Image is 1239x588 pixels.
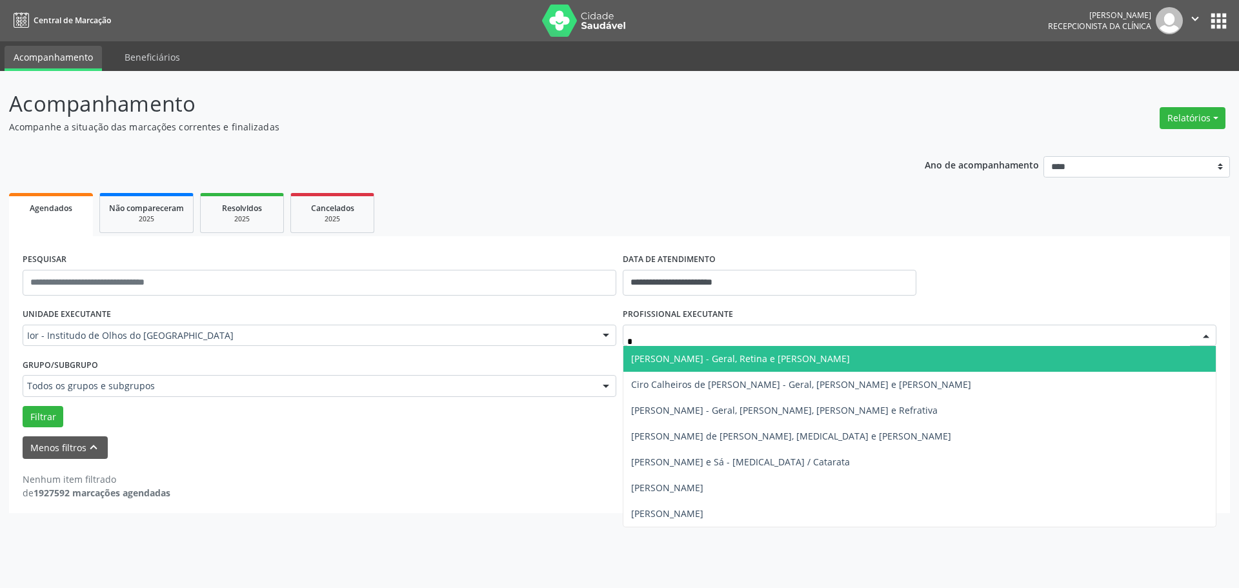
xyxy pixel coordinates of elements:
[109,203,184,214] span: Não compareceram
[631,482,703,494] span: [PERSON_NAME]
[9,120,863,134] p: Acompanhe a situação das marcações correntes e finalizadas
[1048,10,1151,21] div: [PERSON_NAME]
[27,329,590,342] span: Ior - Institudo de Olhos do [GEOGRAPHIC_DATA]
[631,430,951,442] span: [PERSON_NAME] de [PERSON_NAME], [MEDICAL_DATA] e [PERSON_NAME]
[1207,10,1230,32] button: apps
[116,46,189,68] a: Beneficiários
[631,507,703,520] span: [PERSON_NAME]
[23,486,170,500] div: de
[34,15,111,26] span: Central de Marcação
[23,305,111,325] label: UNIDADE EXECUTANTE
[631,456,850,468] span: [PERSON_NAME] e Sá - [MEDICAL_DATA] / Catarata
[210,214,274,224] div: 2025
[925,156,1039,172] p: Ano de acompanhamento
[311,203,354,214] span: Cancelados
[1048,21,1151,32] span: Recepcionista da clínica
[9,88,863,120] p: Acompanhamento
[1183,7,1207,34] button: 
[1160,107,1225,129] button: Relatórios
[23,250,66,270] label: PESQUISAR
[27,380,590,392] span: Todos os grupos e subgrupos
[34,487,170,499] strong: 1927592 marcações agendadas
[23,406,63,428] button: Filtrar
[631,352,850,365] span: [PERSON_NAME] - Geral, Retina e [PERSON_NAME]
[23,355,98,375] label: Grupo/Subgrupo
[300,214,365,224] div: 2025
[23,436,108,459] button: Menos filtroskeyboard_arrow_up
[623,305,733,325] label: PROFISSIONAL EXECUTANTE
[30,203,72,214] span: Agendados
[1188,12,1202,26] i: 
[9,10,111,31] a: Central de Marcação
[23,472,170,486] div: Nenhum item filtrado
[631,404,938,416] span: [PERSON_NAME] - Geral, [PERSON_NAME], [PERSON_NAME] e Refrativa
[5,46,102,71] a: Acompanhamento
[623,250,716,270] label: DATA DE ATENDIMENTO
[109,214,184,224] div: 2025
[631,378,971,390] span: Ciro Calheiros de [PERSON_NAME] - Geral, [PERSON_NAME] e [PERSON_NAME]
[86,440,101,454] i: keyboard_arrow_up
[222,203,262,214] span: Resolvidos
[1156,7,1183,34] img: img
